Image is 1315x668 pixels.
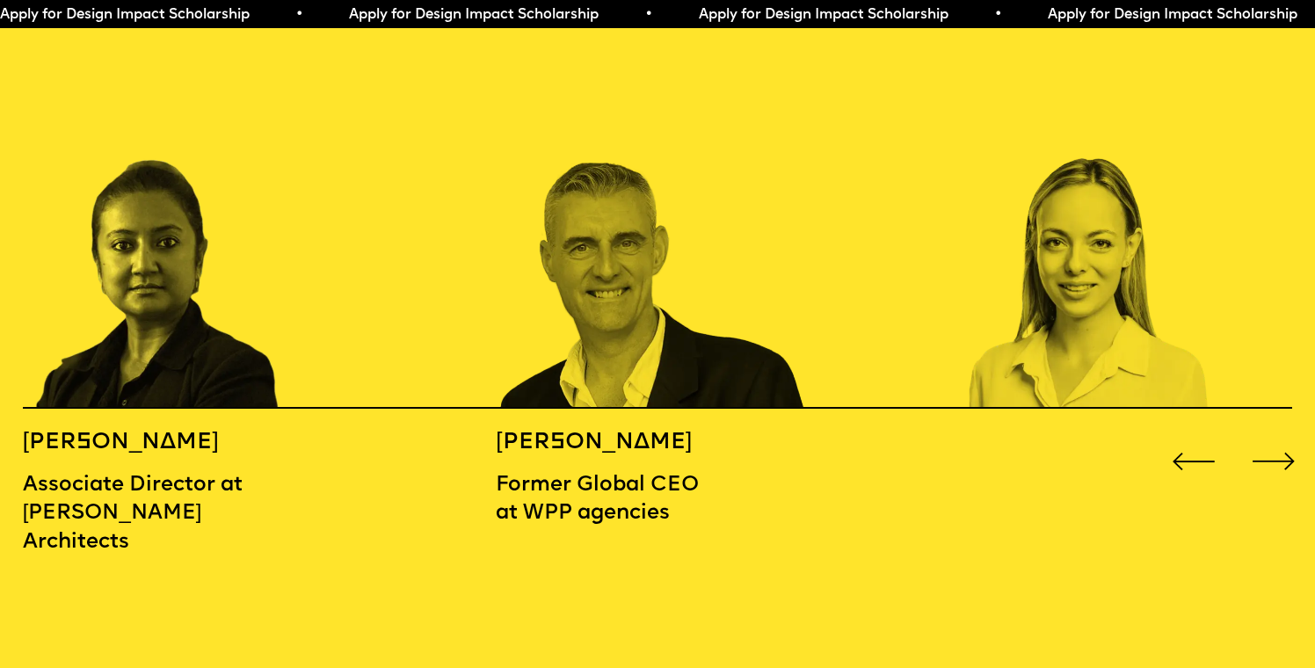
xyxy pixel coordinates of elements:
[293,8,301,22] span: •
[496,429,732,458] h5: [PERSON_NAME]
[23,429,259,458] h5: [PERSON_NAME]
[496,40,811,409] div: 3 / 16
[1247,435,1300,488] div: Next slide
[23,471,259,558] p: Associate Director at [PERSON_NAME] Architects
[496,471,732,529] p: Former Global CEO at WPP agencies
[642,8,650,22] span: •
[970,40,1285,409] div: 4 / 16
[1167,435,1220,488] div: Previous slide
[992,8,999,22] span: •
[23,40,338,409] div: 2 / 16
